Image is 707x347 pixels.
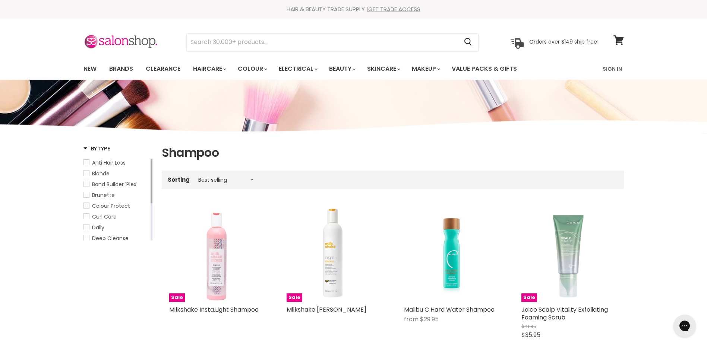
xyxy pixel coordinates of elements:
[521,323,536,330] span: $41.95
[670,312,700,340] iframe: Gorgias live chat messenger
[162,145,624,160] h1: Shampoo
[83,145,110,152] h3: By Type
[404,207,499,302] a: Malibu C Hard Water Shampoo
[186,33,479,51] form: Product
[168,176,190,183] label: Sorting
[423,207,479,302] img: Malibu C Hard Water Shampoo
[362,61,405,77] a: Skincare
[83,169,149,178] a: Blonde
[83,234,149,242] a: Deep Cleanse
[169,207,264,302] img: Milkshake Insta.Light Shampoo
[323,61,360,77] a: Beauty
[406,61,445,77] a: Makeup
[83,159,149,167] a: Anti Hair Loss
[187,61,231,77] a: Haircare
[78,61,102,77] a: New
[74,6,633,13] div: HAIR & BEAUTY TRADE SUPPLY |
[404,315,419,324] span: from
[83,202,149,210] a: Colour Protect
[104,61,139,77] a: Brands
[169,207,264,302] a: Milkshake Insta.Light ShampooSale
[446,61,523,77] a: Value Packs & Gifts
[368,5,420,13] a: GET TRADE ACCESS
[529,38,599,45] p: Orders over $149 ship free!
[140,61,186,77] a: Clearance
[287,305,366,314] a: Milkshake [PERSON_NAME]
[404,305,495,314] a: Malibu C Hard Water Shampoo
[92,159,126,166] span: Anti Hair Loss
[169,293,185,302] span: Sale
[273,61,322,77] a: Electrical
[232,61,272,77] a: Colour
[83,213,149,221] a: Curl Care
[92,224,104,231] span: Daily
[169,305,259,314] a: Milkshake Insta.Light Shampoo
[92,235,129,242] span: Deep Cleanse
[521,293,537,302] span: Sale
[83,180,149,188] a: Bond Builder 'Plex'
[92,181,138,188] span: Bond Builder 'Plex'
[287,207,382,302] img: Milkshake Argan Shampoo
[521,207,616,302] img: Joico Scalp Vitality Exfoliating Foaming Scrub
[521,305,608,322] a: Joico Scalp Vitality Exfoliating Foaming Scrub
[287,207,382,302] a: Milkshake Argan ShampooSale
[187,34,458,51] input: Search
[74,58,633,80] nav: Main
[92,202,130,210] span: Colour Protect
[92,191,115,199] span: Brunette
[92,170,110,177] span: Blonde
[458,34,478,51] button: Search
[521,207,616,302] a: Joico Scalp Vitality Exfoliating Foaming ScrubSale
[598,61,626,77] a: Sign In
[83,191,149,199] a: Brunette
[83,223,149,232] a: Daily
[420,315,439,324] span: $29.95
[521,331,540,339] span: $35.95
[78,58,561,80] ul: Main menu
[92,213,117,220] span: Curl Care
[287,293,302,302] span: Sale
